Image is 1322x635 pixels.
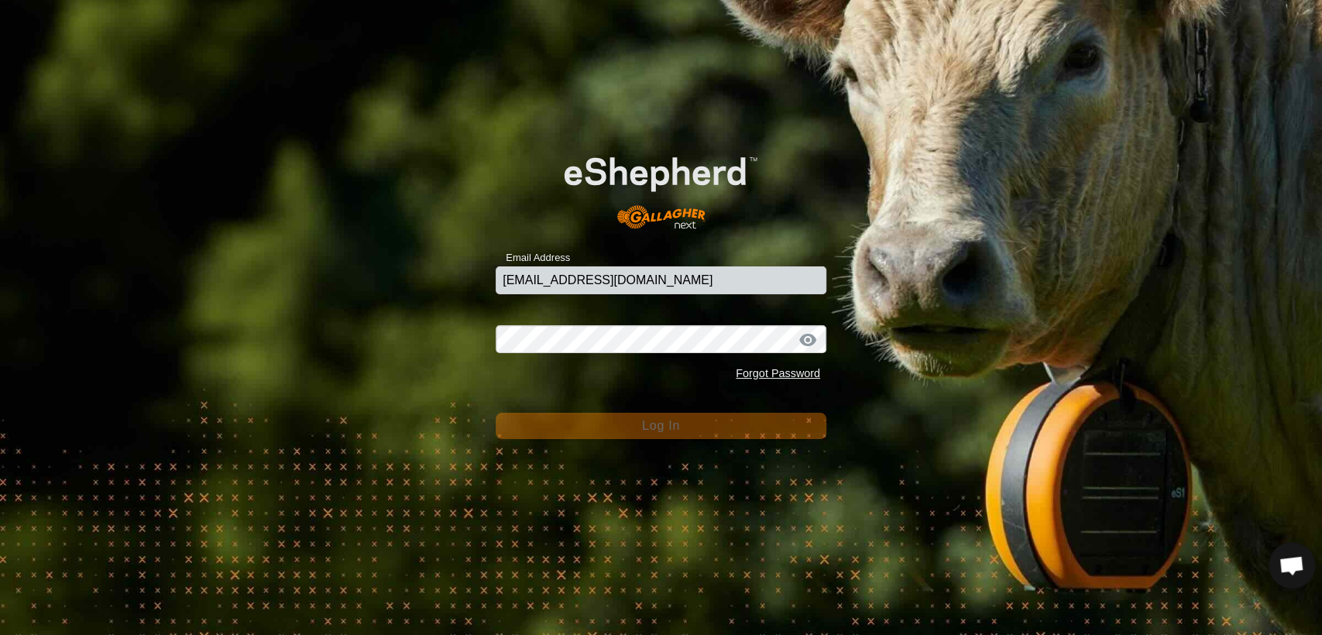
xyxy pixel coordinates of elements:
span: Log In [642,419,680,432]
img: E-shepherd Logo [529,129,793,242]
a: Forgot Password [736,367,820,379]
label: Email Address [496,250,570,266]
button: Log In [496,413,826,439]
div: Open chat [1269,542,1315,589]
input: Email Address [496,266,826,294]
